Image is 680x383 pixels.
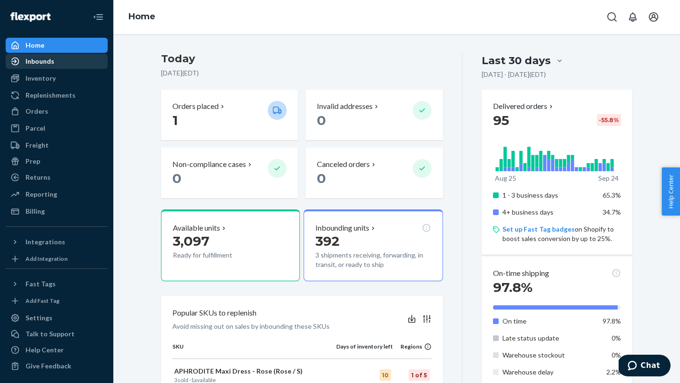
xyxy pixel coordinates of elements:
[502,225,575,233] a: Set up Fast Tag badges
[161,68,443,78] p: [DATE] ( EDT )
[25,237,65,247] div: Integrations
[493,279,533,295] span: 97.8%
[25,41,44,50] div: Home
[25,345,64,355] div: Help Center
[662,167,680,216] button: Help Center
[502,316,595,326] p: On time
[6,253,108,265] a: Add Integration
[172,112,178,128] span: 1
[6,187,108,202] a: Reporting
[306,90,442,140] button: Invalid addresses 0
[6,138,108,153] a: Freight
[612,334,621,342] span: 0%
[502,333,595,343] p: Late status update
[6,204,108,219] a: Billing
[25,313,52,323] div: Settings
[6,342,108,358] a: Help Center
[161,90,298,140] button: Orders placed 1
[6,104,108,119] a: Orders
[315,223,369,233] p: Inbounding units
[161,51,443,67] h3: Today
[173,223,220,233] p: Available units
[25,329,75,339] div: Talk to Support
[6,170,108,185] a: Returns
[128,11,155,22] a: Home
[25,57,54,66] div: Inbounds
[6,234,108,250] button: Integrations
[172,170,181,186] span: 0
[6,71,108,86] a: Inventory
[172,342,336,358] th: SKU
[603,191,621,199] span: 65.3%
[336,342,393,358] th: Days of inventory left
[317,170,326,186] span: 0
[619,355,671,378] iframe: Opens a widget where you can chat to one of our agents
[25,279,56,289] div: Fast Tags
[6,276,108,291] button: Fast Tags
[6,54,108,69] a: Inbounds
[174,366,334,376] p: APHRODITE Maxi Dress - Rose (Rose / S)
[6,358,108,374] button: Give Feedback
[597,114,621,126] div: -55.8 %
[25,173,51,182] div: Returns
[317,159,370,170] p: Canceled orders
[612,351,621,359] span: 0%
[598,174,619,183] p: Sep 24
[6,326,108,341] button: Talk to Support
[393,342,432,350] div: Regions
[25,207,45,216] div: Billing
[6,295,108,307] a: Add Fast Tag
[6,38,108,53] a: Home
[172,159,246,170] p: Non-compliance cases
[493,112,509,128] span: 95
[502,225,621,243] p: on Shopify to boost sales conversion by up to 25%.
[172,322,330,331] p: Avoid missing out on sales by inbounding these SKUs
[493,268,549,279] p: On-time shipping
[380,369,391,381] div: 10
[315,250,431,269] p: 3 shipments receiving, forwarding, in transit, or ready to ship
[161,209,300,281] button: Available units3,097Ready for fulfillment
[89,8,108,26] button: Close Navigation
[482,70,546,79] p: [DATE] - [DATE] ( EDT )
[317,101,373,112] p: Invalid addresses
[25,297,59,305] div: Add Fast Tag
[317,112,326,128] span: 0
[25,74,56,83] div: Inventory
[10,12,51,22] img: Flexport logo
[408,369,430,381] div: 1 of 5
[502,191,595,200] p: 1 - 3 business days
[25,255,68,263] div: Add Integration
[25,157,40,166] div: Prep
[315,233,340,249] span: 392
[25,124,45,133] div: Parcel
[603,317,621,325] span: 97.8%
[173,233,209,249] span: 3,097
[25,91,76,100] div: Replenishments
[644,8,663,26] button: Open account menu
[502,208,595,217] p: 4+ business days
[603,8,621,26] button: Open Search Box
[25,107,48,116] div: Orders
[482,53,551,68] div: Last 30 days
[502,350,595,360] p: Warehouse stockout
[172,101,219,112] p: Orders placed
[6,154,108,169] a: Prep
[172,308,256,318] p: Popular SKUs to replenish
[6,310,108,325] a: Settings
[606,368,621,376] span: 2.2%
[173,250,260,260] p: Ready for fulfillment
[502,367,595,377] p: Warehouse delay
[121,3,163,31] ol: breadcrumbs
[6,88,108,103] a: Replenishments
[161,148,298,198] button: Non-compliance cases 0
[603,208,621,216] span: 34.7%
[304,209,442,281] button: Inbounding units3923 shipments receiving, forwarding, in transit, or ready to ship
[25,190,57,199] div: Reporting
[495,174,516,183] p: Aug 25
[306,148,442,198] button: Canceled orders 0
[493,101,555,112] button: Delivered orders
[6,121,108,136] a: Parcel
